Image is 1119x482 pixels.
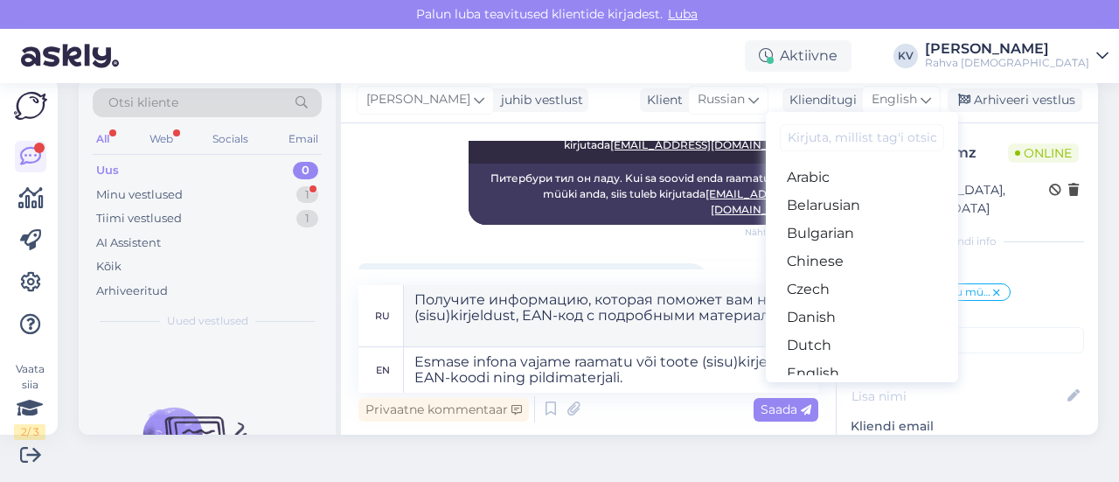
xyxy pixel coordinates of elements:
div: Питербури тил он ладу. Kui sa soovid enda raamatut meile müüki anda, siis tuleb kirjutada . [469,164,818,225]
input: Kirjuta, millist tag'i otsid [780,124,944,151]
p: Kliendi tag'id [851,260,1084,278]
span: Otsi kliente [108,94,178,112]
div: Arhiveeritud [96,283,168,300]
textarea: Получите информацию, которая поможет вам найти (sisu)kirjeldust, EAN-код с подробными материалами. [404,285,818,346]
a: [PERSON_NAME]Rahva [DEMOGRAPHIC_DATA] [925,42,1109,70]
div: 1 [296,210,318,227]
div: Privaatne kommentaar [358,398,529,422]
div: Aktiivne [745,40,851,72]
div: Rahva [DEMOGRAPHIC_DATA] [925,56,1089,70]
div: Kliendi info [851,234,1084,249]
textarea: Esmase infona vajame raamatu või toote (sisu)kirjeldust, EAN-koodi ning pildimaterjali. [404,347,818,393]
div: Arhiveeri vestlus [948,88,1082,112]
div: AI Assistent [96,234,161,252]
span: Nähtud ✓ 12:08 [745,226,813,239]
span: [PERSON_NAME] [366,90,470,109]
a: Chinese [766,248,958,276]
div: Klienditugi [782,91,857,109]
div: Uus [96,162,119,179]
a: Danish [766,304,958,332]
div: Minu vestlused [96,186,183,204]
div: Klient [640,91,683,109]
div: juhib vestlust [494,91,583,109]
div: All [93,128,113,150]
a: Arabic [766,164,958,192]
div: Kõik [96,258,122,276]
p: Kliendi email [851,417,1084,436]
div: Vaata siia [14,361,45,440]
span: Luba [663,6,703,22]
a: Belarusian [766,192,958,220]
div: Tiimi vestlused [96,210,182,227]
span: Uued vestlused [167,313,248,329]
div: Web [146,128,177,150]
div: 0 [293,162,318,179]
a: Czech [766,276,958,304]
div: Email [285,128,322,150]
div: 2 / 3 [14,424,45,440]
img: Askly Logo [14,92,47,120]
span: Online [1008,143,1079,163]
div: KV [893,44,918,68]
div: en [376,355,390,385]
input: Lisa nimi [851,387,1064,406]
span: Russian [698,90,745,109]
a: English [766,360,958,388]
input: Lisa tag [851,327,1084,353]
p: Kliendi nimi [851,360,1084,379]
span: Saada [761,402,811,417]
div: [PERSON_NAME] [925,42,1089,56]
span: English [872,90,917,109]
div: 1 [296,186,318,204]
div: Socials [209,128,252,150]
a: [EMAIL_ADDRESS][DOMAIN_NAME] [610,138,803,151]
a: Bulgarian [766,220,958,248]
div: ru [375,301,390,331]
a: [EMAIL_ADDRESS][DOMAIN_NAME] [705,187,806,216]
a: Dutch [766,332,958,360]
